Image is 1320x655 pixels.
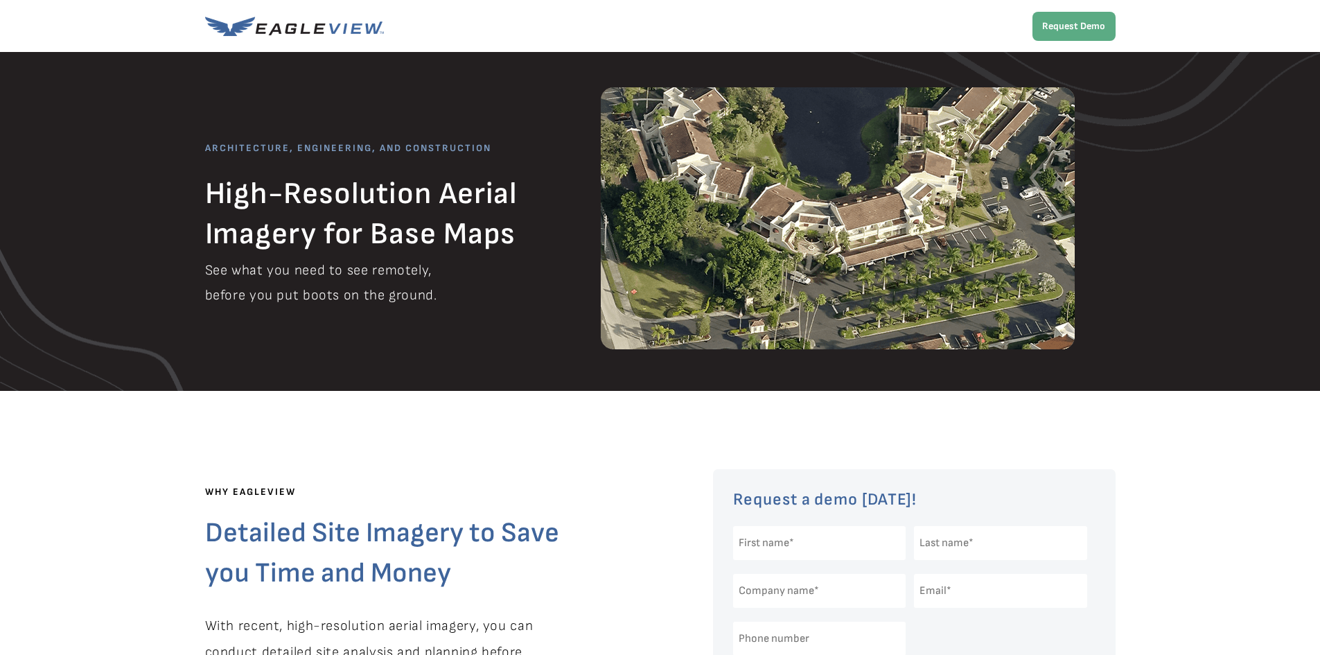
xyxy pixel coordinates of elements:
[914,526,1087,560] input: Last name*
[733,526,906,560] input: First name*
[733,489,917,509] span: Request a demo [DATE]!
[914,574,1087,608] input: Email*
[205,516,559,590] span: Detailed Site Imagery to Save you Time and Money
[1032,12,1116,41] a: Request Demo
[205,287,437,304] span: before you put boots on the ground.
[205,175,518,252] span: High-Resolution Aerial Imagery for Base Maps
[733,574,906,608] input: Company name*
[205,262,432,279] span: See what you need to see remotely,
[205,486,296,498] span: WHY EAGLEVIEW
[1042,20,1105,32] strong: Request Demo
[205,142,491,154] span: ARCHITECTURE, ENGINEERING, AND CONSTRUCTION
